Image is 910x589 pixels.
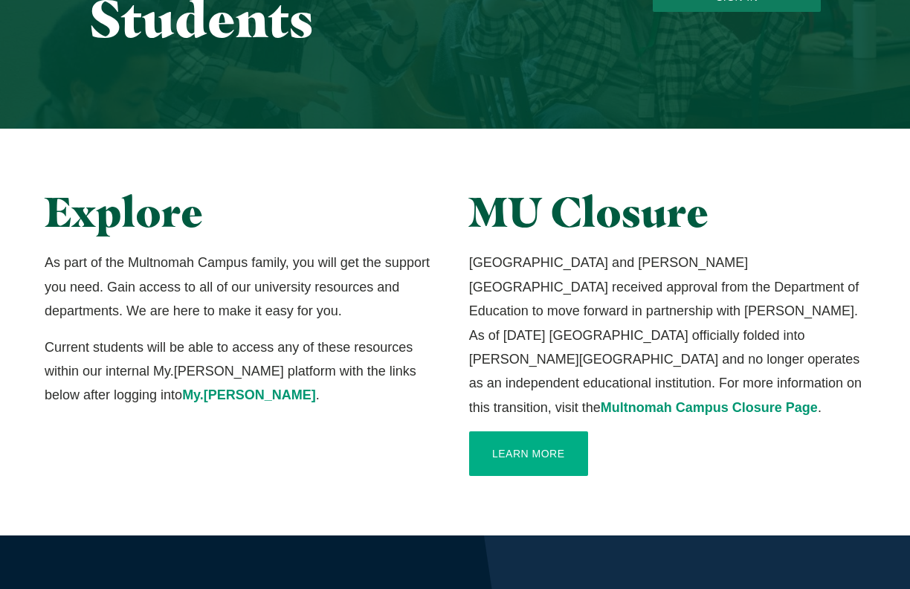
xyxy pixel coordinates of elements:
a: My.[PERSON_NAME] [182,387,316,402]
p: Current students will be able to access any of these resources within our internal My.[PERSON_NAM... [45,335,441,408]
h2: Explore [45,188,441,236]
h2: MU Closure [469,188,865,236]
a: Learn More [469,431,588,476]
a: Multnomah Campus Closure Page [601,400,818,415]
p: As part of the Multnomah Campus family, you will get the support you need. Gain access to all of ... [45,251,441,323]
p: [GEOGRAPHIC_DATA] and [PERSON_NAME][GEOGRAPHIC_DATA] received approval from the Department of Edu... [469,251,865,419]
